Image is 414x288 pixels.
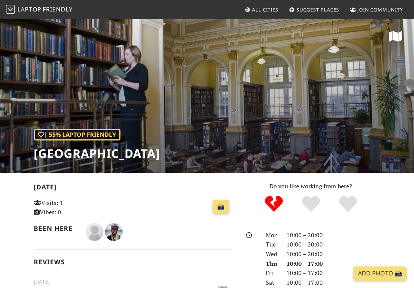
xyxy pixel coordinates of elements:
[17,5,42,13] span: Laptop
[282,278,385,288] div: 10:00 – 17:00
[255,195,292,213] div: No
[86,227,105,235] span: Francisco Albornoz
[261,268,282,278] div: Fri
[252,6,278,13] span: All Cities
[6,5,15,14] img: LaptopFriendly
[282,231,385,240] div: 10:00 – 20:00
[242,3,281,16] a: All Cities
[241,182,381,191] p: Do you like working from here?
[282,259,385,269] div: 10:00 – 17:00
[329,195,367,213] div: Definitely!
[354,267,407,281] a: Add Photo 📸
[34,129,120,141] div: | 55% Laptop Friendly
[347,3,406,16] a: Join Community
[34,225,77,232] h2: Been here
[357,6,403,13] span: Join Community
[34,258,232,266] h2: Reviews
[29,278,237,286] small: [DATE]
[43,5,72,13] span: Friendly
[282,240,385,249] div: 10:00 – 20:00
[297,6,340,13] span: Suggest Places
[34,198,94,217] p: Visits: 1 Vibes: 0
[105,223,123,241] img: 1065-carlos.jpg
[282,249,385,259] div: 10:00 – 20:00
[282,268,385,278] div: 10:00 – 17:00
[213,200,229,214] a: 📸
[286,3,342,16] a: Suggest Places
[292,195,329,213] div: Yes
[105,227,123,235] span: Carlos Monteiro
[34,146,160,160] h1: [GEOGRAPHIC_DATA]
[6,3,73,16] a: LaptopFriendly LaptopFriendly
[34,183,232,194] h2: [DATE]
[261,249,282,259] div: Wed
[261,231,282,240] div: Mon
[86,223,103,241] img: blank-535327c66bd565773addf3077783bbfce4b00ec00e9fd257753287c682c7fa38.png
[261,278,282,288] div: Sat
[261,240,282,249] div: Tue
[261,259,282,269] div: Thu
